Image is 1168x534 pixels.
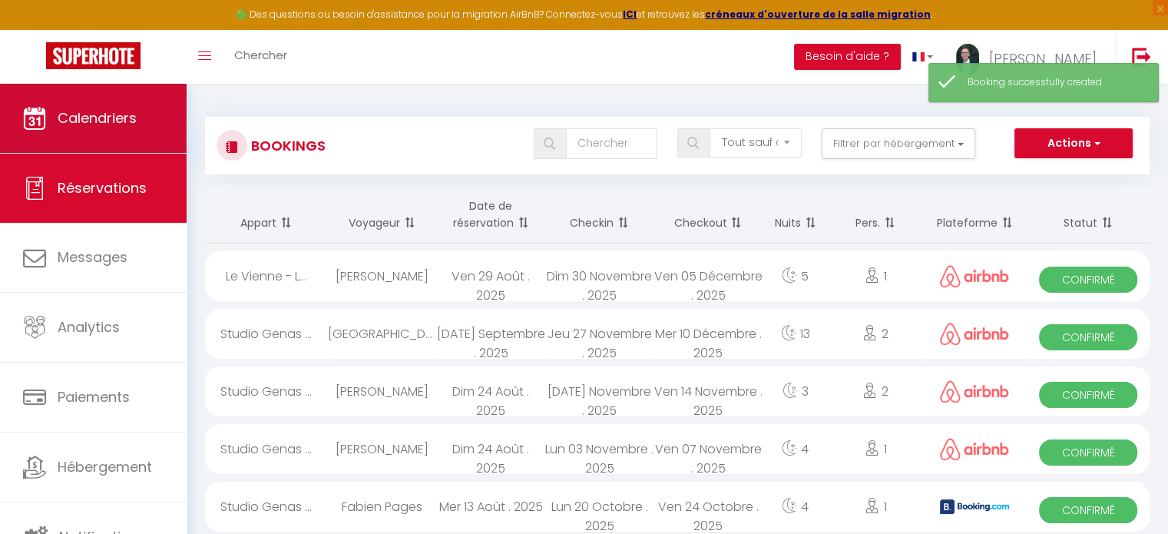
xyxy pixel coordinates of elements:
span: Messages [58,247,127,267]
img: tab_domain_overview_orange.svg [62,89,74,101]
a: Chercher [223,30,299,84]
img: logo_orange.svg [25,25,37,37]
img: logout [1132,47,1151,66]
div: v 4.0.25 [43,25,75,37]
span: [PERSON_NAME] [989,49,1097,68]
button: Actions [1014,128,1133,159]
span: Chercher [234,47,287,63]
span: Réservations [58,178,147,197]
img: Super Booking [46,42,141,69]
img: ... [956,44,979,75]
div: Booking successfully created [968,75,1143,90]
th: Sort by checkout [653,186,762,244]
span: Calendriers [58,108,137,128]
button: Filtrer par hébergement [822,128,975,159]
img: website_grey.svg [25,40,37,52]
th: Sort by rentals [205,186,328,244]
button: Ouvrir le widget de chat LiveChat [12,6,58,52]
div: Mots-clés [191,91,235,101]
span: Hébergement [58,457,152,476]
th: Sort by booking date [436,186,544,244]
th: Sort by nights [763,186,829,244]
div: Domaine [79,91,118,101]
div: Domaine: [DOMAIN_NAME] [40,40,174,52]
th: Sort by status [1027,186,1150,244]
img: tab_keywords_by_traffic_grey.svg [174,89,187,101]
a: ICI [623,8,637,21]
a: créneaux d'ouverture de la salle migration [705,8,931,21]
input: Chercher [566,128,657,159]
th: Sort by channel [923,186,1027,244]
span: Analytics [58,317,120,337]
button: Besoin d'aide ? [794,44,901,70]
th: Sort by people [829,186,923,244]
th: Sort by guest [328,186,436,244]
th: Sort by checkin [545,186,653,244]
span: Paiements [58,387,130,406]
h3: Bookings [247,128,326,163]
a: ... [PERSON_NAME] [945,30,1116,84]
